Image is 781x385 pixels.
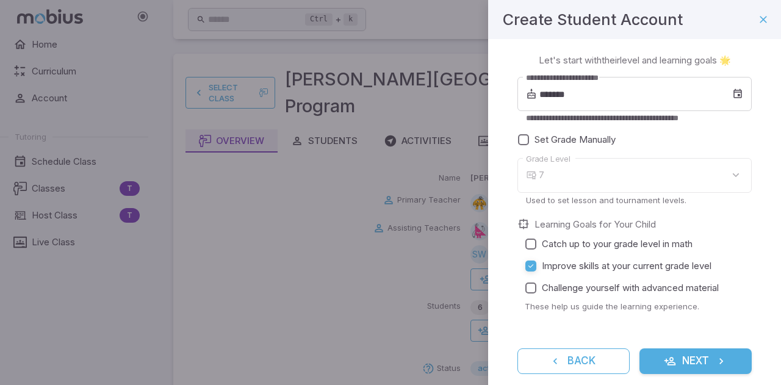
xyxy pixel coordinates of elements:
button: Next [639,348,752,374]
label: Grade Level [526,153,570,165]
h4: Create Student Account [503,7,683,32]
button: Back [517,348,630,374]
label: Learning Goals for Your Child [534,218,656,231]
div: 7 [539,158,752,193]
span: Improve skills at your current grade level [542,259,711,273]
span: Catch up to your grade level in math [542,237,693,251]
span: Challenge yourself with advanced material [542,281,719,295]
p: Let's start with their level and learning goals 🌟 [539,54,731,67]
span: Set Grade Manually [534,133,616,146]
p: These help us guide the learning experience. [525,301,752,312]
p: Used to set lesson and tournament levels. [526,195,743,206]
